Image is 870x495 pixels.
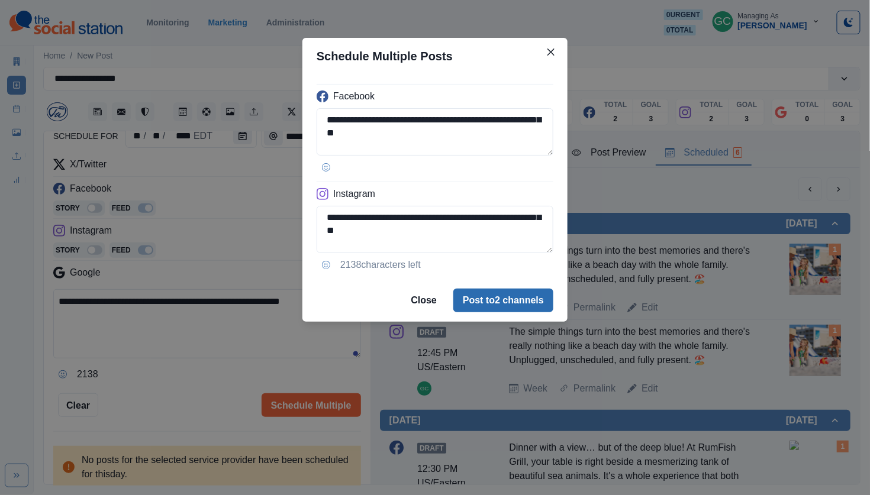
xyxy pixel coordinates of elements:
[333,89,375,103] p: Facebook
[317,255,336,274] button: Opens Emoji Picker
[317,158,336,177] button: Opens Emoji Picker
[542,43,560,62] button: Close
[340,258,421,272] p: 2138 characters left
[302,38,568,75] header: Schedule Multiple Posts
[401,289,446,312] button: Close
[453,289,553,312] button: Post to2 channels
[333,187,375,201] p: Instagram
